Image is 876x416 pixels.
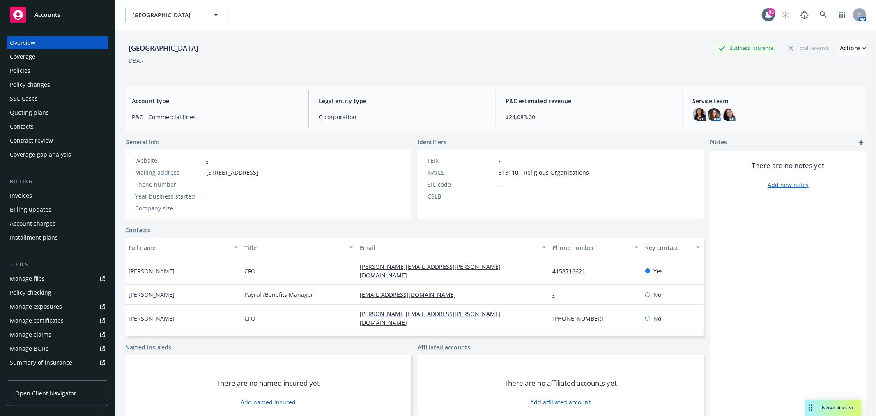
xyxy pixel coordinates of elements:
span: Yes [653,267,663,275]
span: There are no named insured yet [217,378,320,388]
span: General info [125,138,160,146]
span: [STREET_ADDRESS] [206,168,258,177]
a: - [206,157,208,164]
a: Add affiliated account [531,398,591,407]
span: - [499,180,501,189]
div: Manage files [10,272,45,285]
span: Nova Assist [822,404,855,411]
div: Manage certificates [10,314,64,327]
div: Billing [7,178,108,186]
div: Policy changes [10,78,50,91]
a: [EMAIL_ADDRESS][DOMAIN_NAME] [360,291,462,298]
div: Account charges [10,217,55,230]
div: Drag to move [805,400,816,416]
a: Add named insured [241,398,296,407]
div: Total Rewards [784,43,833,53]
a: Overview [7,36,108,49]
a: Manage certificates [7,314,108,327]
a: Invoices [7,189,108,202]
div: Title [244,243,345,252]
span: Identifiers [418,138,446,146]
a: Accounts [7,3,108,26]
img: photo [722,108,736,121]
div: Installment plans [10,231,58,244]
div: Phone number [135,180,203,189]
div: Summary of insurance [10,356,72,369]
span: [PERSON_NAME] [129,267,175,275]
button: Full name [125,238,241,257]
a: [PERSON_NAME][EMAIL_ADDRESS][PERSON_NAME][DOMAIN_NAME] [360,310,501,326]
a: 4158716621 [553,267,592,275]
div: 83 [768,8,775,16]
span: - [206,192,208,201]
div: Full name [129,243,229,252]
span: No [653,290,661,299]
span: Service team [693,97,860,105]
button: Actions [840,40,866,56]
a: Contacts [125,226,150,234]
a: Manage files [7,272,108,285]
button: Phone number [550,238,642,257]
a: Coverage [7,50,108,63]
a: add [856,138,866,148]
div: Website [135,156,203,165]
div: Quoting plans [10,106,49,119]
a: Search [815,7,832,23]
a: Summary of insurance [7,356,108,369]
img: photo [693,108,706,121]
div: Key contact [645,243,691,252]
span: Account type [132,97,299,105]
span: No [653,314,661,323]
span: [PERSON_NAME] [129,290,175,299]
div: SSC Cases [10,92,38,105]
a: Policy AI ingestions [7,370,108,383]
div: Business Insurance [715,43,778,53]
div: Coverage gap analysis [10,148,71,161]
span: Open Client Navigator [15,389,76,398]
a: Add new notes [768,180,809,189]
div: Billing updates [10,203,51,216]
a: Policy checking [7,286,108,299]
div: Email [360,243,537,252]
span: - [499,156,501,165]
a: Policies [7,64,108,77]
a: Start snowing [777,7,794,23]
div: [GEOGRAPHIC_DATA] [125,43,202,53]
img: photo [708,108,721,121]
button: Key contact [642,238,704,257]
span: CFO [244,267,255,275]
div: Phone number [553,243,630,252]
span: - [206,180,208,189]
span: C-corporation [319,113,485,121]
button: Nova Assist [805,400,861,416]
a: - [553,291,561,298]
span: P&C - Commercial lines [132,113,299,121]
span: [GEOGRAPHIC_DATA] [132,11,203,19]
div: DBA: - [129,56,144,65]
div: Policies [10,64,30,77]
div: Manage claims [10,328,51,341]
a: Account charges [7,217,108,230]
a: [PHONE_NUMBER] [553,314,610,322]
div: Contacts [10,120,34,133]
span: CFO [244,314,255,323]
span: There are no affiliated accounts yet [504,378,617,388]
div: Policy AI ingestions [10,370,62,383]
a: Contacts [7,120,108,133]
a: Manage exposures [7,300,108,313]
a: Quoting plans [7,106,108,119]
button: [GEOGRAPHIC_DATA] [125,7,228,23]
a: Installment plans [7,231,108,244]
button: Email [356,238,549,257]
div: Mailing address [135,168,203,177]
div: Coverage [10,50,35,63]
div: Manage exposures [10,300,62,313]
div: Year business started [135,192,203,201]
div: Contract review [10,134,53,147]
div: Invoices [10,189,32,202]
a: Manage BORs [7,342,108,355]
div: Overview [10,36,35,49]
div: Company size [135,204,203,213]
